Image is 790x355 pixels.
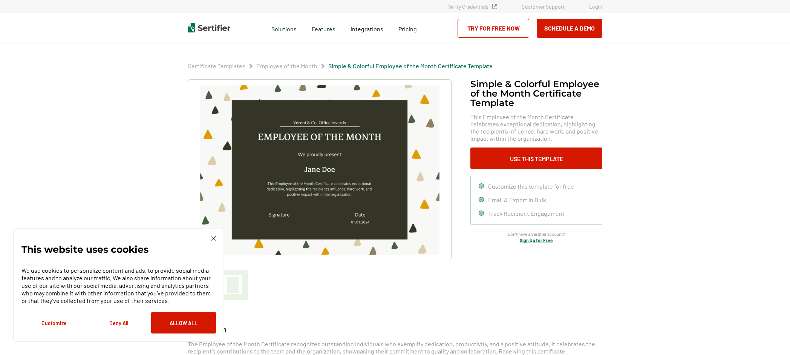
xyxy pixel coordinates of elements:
[398,23,417,33] a: Pricing
[508,231,565,238] span: Don’t have a Sertifier account?
[312,23,335,33] span: Features
[589,3,602,10] a: Login
[448,3,497,10] a: Verify Credentials
[188,62,493,70] div: Breadcrumb
[21,246,149,253] p: This website uses cookies
[188,62,245,70] span: Certificate Templates
[256,62,317,69] a: Employee of the Month
[188,23,230,32] img: Sertifier | Digital Credentialing Platform
[488,210,565,217] span: Track Recipient Engagement
[188,62,245,69] a: Certificate Templates
[351,25,383,32] span: Integrations
[328,62,493,70] span: Simple & Colorful Employee of the Month Certificate Template
[522,3,565,10] a: Customer Support
[256,62,317,70] span: Employee of the Month
[470,79,602,108] h1: Simple & Colorful Employee of the Month Certificate Template
[752,319,790,355] iframe: Chat Widget
[520,238,553,243] a: Sign Up for Free
[328,62,493,69] a: Simple & Colorful Employee of the Month Certificate Template
[537,19,602,38] button: Schedule a Demo
[21,312,86,333] button: Customize
[200,85,439,255] img: Simple & Colorful Employee of the Month Certificate Template
[271,23,297,33] span: Solutions
[351,23,383,33] a: Integrations
[492,4,497,9] img: Verified
[488,183,574,190] span: Customize this template for free
[21,267,216,304] p: We use cookies to personalize content and ads, to provide social media features and to analyze ou...
[488,196,546,203] span: Email & Export in Bulk
[86,312,151,333] button: Deny All
[151,312,216,333] button: Allow All
[470,113,602,142] span: This Employee of the Month Certificate celebrates exceptional dedication, highlighting the recipi...
[458,19,529,38] a: Try for Free Now
[398,25,417,32] span: Pricing
[470,148,602,169] button: Use This Template
[211,236,216,241] img: Cookie Popup Close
